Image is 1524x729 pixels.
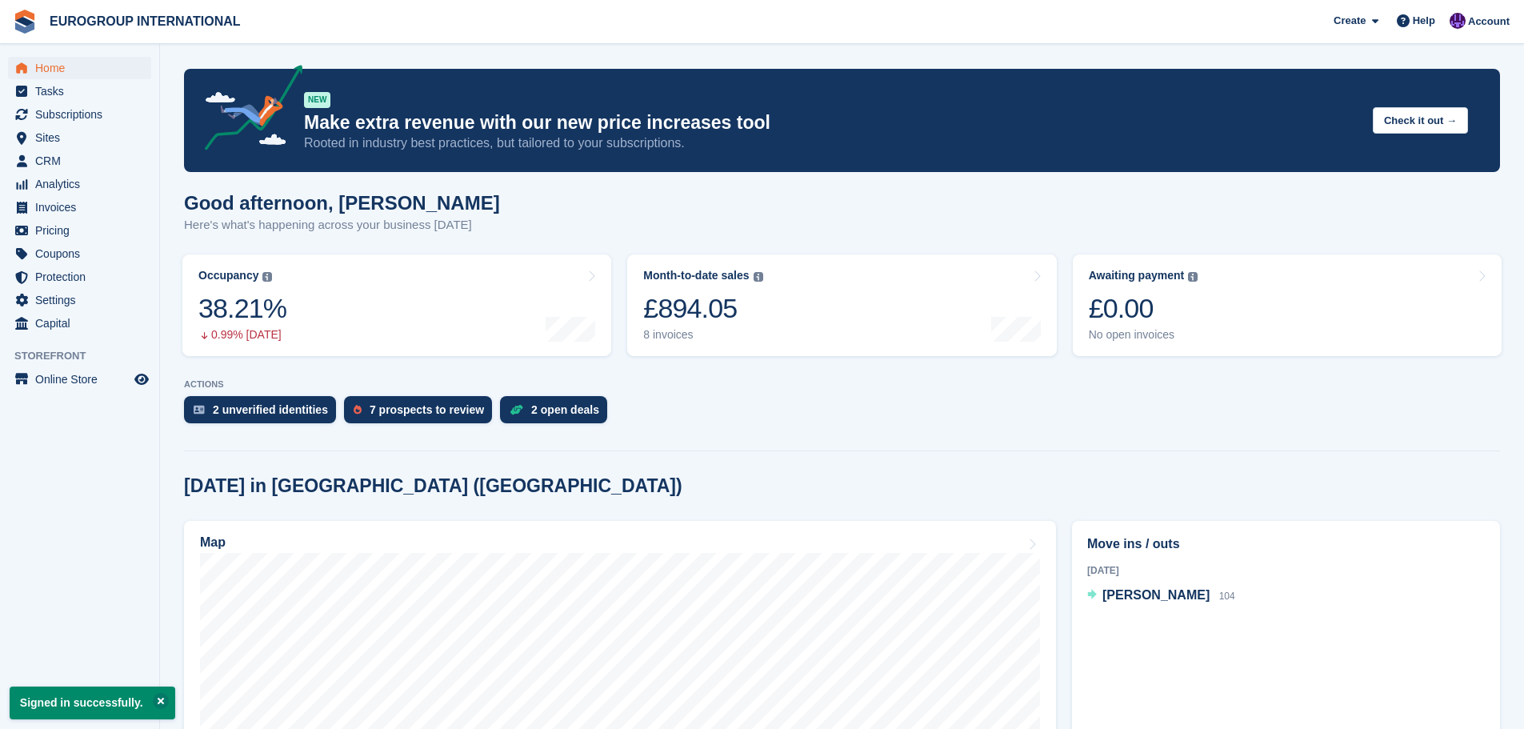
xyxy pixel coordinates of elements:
[35,289,131,311] span: Settings
[8,126,151,149] a: menu
[8,289,151,311] a: menu
[8,242,151,265] a: menu
[200,535,226,550] h2: Map
[1073,254,1502,356] a: Awaiting payment £0.00 No open invoices
[182,254,611,356] a: Occupancy 38.21% 0.99% [DATE]
[35,80,131,102] span: Tasks
[8,80,151,102] a: menu
[8,173,151,195] a: menu
[184,396,344,431] a: 2 unverified identities
[132,370,151,389] a: Preview store
[1413,13,1435,29] span: Help
[8,57,151,79] a: menu
[354,405,362,415] img: prospect-51fa495bee0391a8d652442698ab0144808aea92771e9ea1ae160a38d050c398.svg
[35,103,131,126] span: Subscriptions
[213,403,328,416] div: 2 unverified identities
[1087,535,1485,554] h2: Move ins / outs
[344,396,500,431] a: 7 prospects to review
[35,150,131,172] span: CRM
[1089,269,1185,282] div: Awaiting payment
[1188,272,1198,282] img: icon-info-grey-7440780725fd019a000dd9b08b2336e03edf1995a4989e88bcd33f0948082b44.svg
[35,196,131,218] span: Invoices
[1089,328,1198,342] div: No open invoices
[1089,292,1198,325] div: £0.00
[198,269,258,282] div: Occupancy
[370,403,484,416] div: 7 prospects to review
[194,405,205,415] img: verify_identity-adf6edd0f0f0b5bbfe63781bf79b02c33cf7c696d77639b501bdc392416b5a36.svg
[754,272,763,282] img: icon-info-grey-7440780725fd019a000dd9b08b2336e03edf1995a4989e88bcd33f0948082b44.svg
[1087,563,1485,578] div: [DATE]
[627,254,1056,356] a: Month-to-date sales £894.05 8 invoices
[8,196,151,218] a: menu
[184,192,500,214] h1: Good afternoon, [PERSON_NAME]
[8,219,151,242] a: menu
[35,368,131,391] span: Online Store
[198,292,286,325] div: 38.21%
[13,10,37,34] img: stora-icon-8386f47178a22dfd0bd8f6a31ec36ba5ce8667c1dd55bd0f319d3a0aa187defe.svg
[14,348,159,364] span: Storefront
[43,8,247,34] a: EUROGROUP INTERNATIONAL
[304,111,1360,134] p: Make extra revenue with our new price increases tool
[35,126,131,149] span: Sites
[10,687,175,719] p: Signed in successfully.
[35,173,131,195] span: Analytics
[304,92,330,108] div: NEW
[1334,13,1366,29] span: Create
[8,312,151,334] a: menu
[510,404,523,415] img: deal-1b604bf984904fb50ccaf53a9ad4b4a5d6e5aea283cecdc64d6e3604feb123c2.svg
[191,65,303,156] img: price-adjustments-announcement-icon-8257ccfd72463d97f412b2fc003d46551f7dbcb40ab6d574587a9cd5c0d94...
[643,328,762,342] div: 8 invoices
[184,379,1500,390] p: ACTIONS
[1087,586,1235,607] a: [PERSON_NAME] 104
[304,134,1360,152] p: Rooted in industry best practices, but tailored to your subscriptions.
[1219,591,1235,602] span: 104
[184,216,500,234] p: Here's what's happening across your business [DATE]
[184,475,682,497] h2: [DATE] in [GEOGRAPHIC_DATA] ([GEOGRAPHIC_DATA])
[8,368,151,391] a: menu
[8,266,151,288] a: menu
[1102,588,1210,602] span: [PERSON_NAME]
[500,396,615,431] a: 2 open deals
[8,150,151,172] a: menu
[35,266,131,288] span: Protection
[8,103,151,126] a: menu
[35,312,131,334] span: Capital
[35,219,131,242] span: Pricing
[643,292,762,325] div: £894.05
[1468,14,1510,30] span: Account
[35,57,131,79] span: Home
[643,269,749,282] div: Month-to-date sales
[1373,107,1468,134] button: Check it out →
[35,242,131,265] span: Coupons
[262,272,272,282] img: icon-info-grey-7440780725fd019a000dd9b08b2336e03edf1995a4989e88bcd33f0948082b44.svg
[531,403,599,416] div: 2 open deals
[1450,13,1466,29] img: Calvin Tickner
[198,328,286,342] div: 0.99% [DATE]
